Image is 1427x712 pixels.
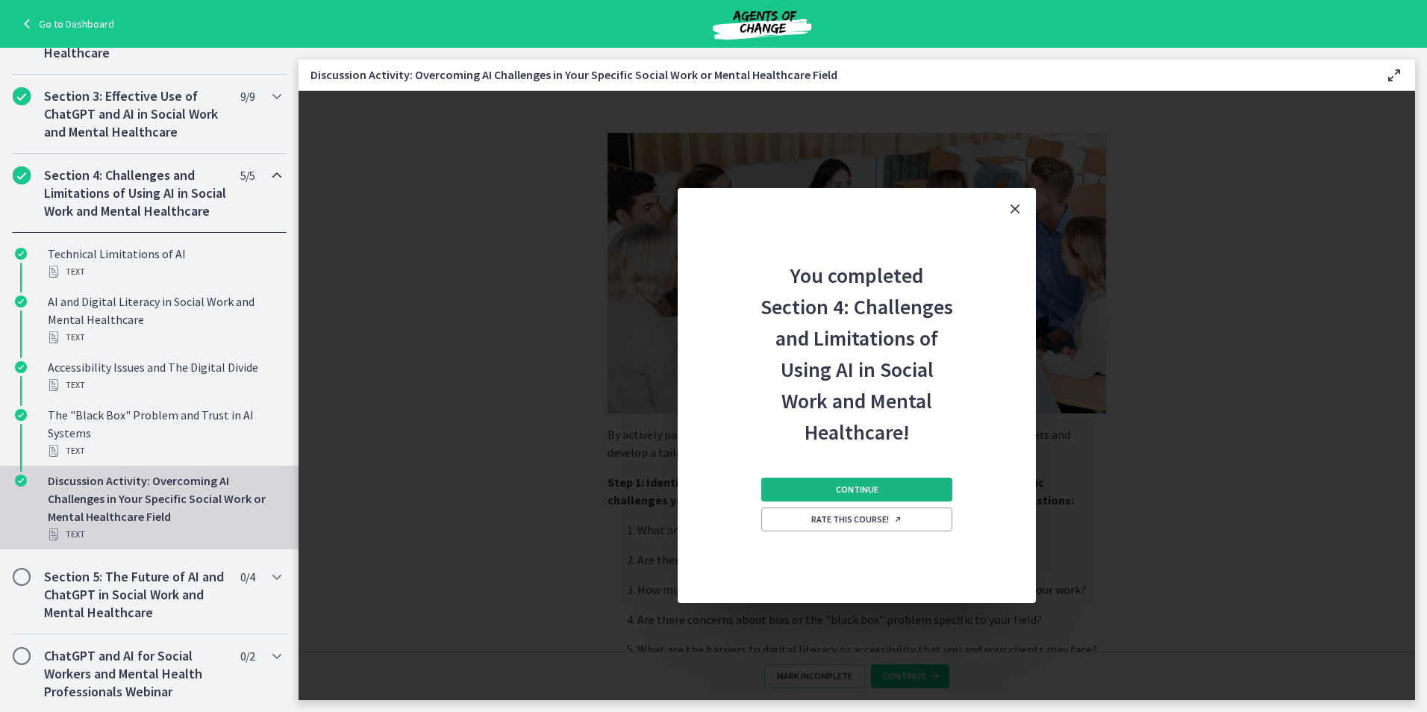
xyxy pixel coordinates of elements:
[15,475,27,487] i: Completed
[836,484,878,496] span: Continue
[994,188,1036,230] button: Close
[48,376,281,394] div: Text
[310,66,1361,84] h3: Discussion Activity: Overcoming AI Challenges in Your Specific Social Work or Mental Healthcare F...
[240,647,255,665] span: 0 / 2
[44,647,226,701] h2: ChatGPT and AI for Social Workers and Mental Health Professionals Webinar
[240,166,255,184] span: 5 / 5
[13,166,31,184] i: Completed
[240,87,255,105] span: 9 / 9
[893,515,902,524] i: Opens in a new window
[48,442,281,460] div: Text
[44,568,226,622] h2: Section 5: The Future of AI and ChatGPT in Social Work and Mental Healthcare
[15,248,27,260] i: Completed
[48,525,281,543] div: Text
[18,15,114,33] a: Go to Dashboard
[811,513,902,525] span: Rate this course!
[240,568,255,586] span: 0 / 4
[48,472,281,543] div: Discussion Activity: Overcoming AI Challenges in Your Specific Social Work or Mental Healthcare F...
[15,296,27,307] i: Completed
[761,508,952,531] a: Rate this course! Opens in a new window
[48,406,281,460] div: The "Black Box" Problem and Trust in AI Systems
[48,245,281,281] div: Technical Limitations of AI
[48,328,281,346] div: Text
[758,230,955,448] h2: You completed Section 4: Challenges and Limitations of Using AI in Social Work and Mental Healthc...
[15,361,27,373] i: Completed
[15,409,27,421] i: Completed
[44,166,226,220] h2: Section 4: Challenges and Limitations of Using AI in Social Work and Mental Healthcare
[761,478,952,502] button: Continue
[48,293,281,346] div: AI and Digital Literacy in Social Work and Mental Healthcare
[48,358,281,394] div: Accessibility Issues and The Digital Divide
[44,87,226,141] h2: Section 3: Effective Use of ChatGPT and AI in Social Work and Mental Healthcare
[13,87,31,105] i: Completed
[48,263,281,281] div: Text
[672,6,852,42] img: Agents of Change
